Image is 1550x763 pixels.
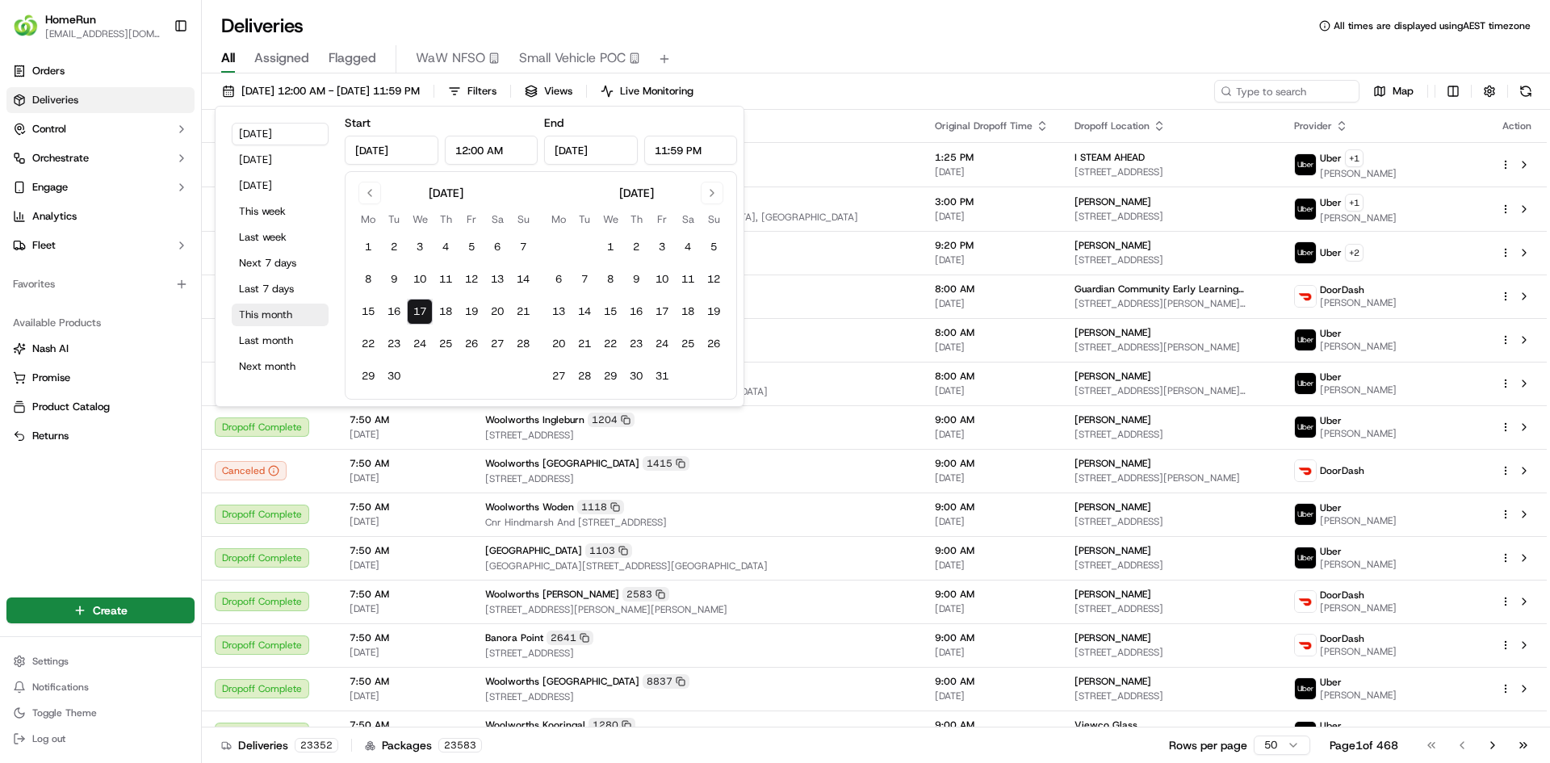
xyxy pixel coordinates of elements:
[221,13,304,39] h1: Deliveries
[13,342,188,356] a: Nash AI
[1075,457,1151,470] span: [PERSON_NAME]
[1320,545,1342,558] span: Uber
[1075,472,1268,484] span: [STREET_ADDRESS][PERSON_NAME]
[232,123,329,145] button: [DATE]
[407,299,433,325] button: 17
[6,394,195,420] button: Product Catalog
[593,80,701,103] button: Live Monitoring
[485,690,909,703] span: [STREET_ADDRESS]
[232,304,329,326] button: This month
[221,737,338,753] div: Deliveries
[935,544,1049,557] span: 9:00 AM
[1393,84,1414,99] span: Map
[1295,329,1316,350] img: uber-new-logo.jpeg
[1075,166,1268,178] span: [STREET_ADDRESS]
[6,676,195,698] button: Notifications
[350,588,459,601] span: 7:50 AM
[365,737,482,753] div: Packages
[935,413,1049,426] span: 9:00 AM
[935,457,1049,470] span: 9:00 AM
[232,278,329,300] button: Last 7 days
[381,211,407,228] th: Tuesday
[6,727,195,750] button: Log out
[32,342,69,356] span: Nash AI
[643,456,689,471] div: 1415
[485,544,582,557] span: [GEOGRAPHIC_DATA]
[597,299,623,325] button: 15
[1320,645,1397,658] span: [PERSON_NAME]
[485,675,639,688] span: Woolworths [GEOGRAPHIC_DATA]
[345,136,438,165] input: Date
[1075,119,1150,132] span: Dropoff Location
[588,413,635,427] div: 1204
[350,428,459,441] span: [DATE]
[1075,501,1151,514] span: [PERSON_NAME]
[597,331,623,357] button: 22
[935,602,1049,615] span: [DATE]
[407,234,433,260] button: 3
[1320,327,1342,340] span: Uber
[350,646,459,659] span: [DATE]
[546,363,572,389] button: 27
[935,472,1049,484] span: [DATE]
[484,331,510,357] button: 27
[649,266,675,292] button: 10
[935,690,1049,702] span: [DATE]
[221,48,235,68] span: All
[1075,602,1268,615] span: [STREET_ADDRESS]
[935,370,1049,383] span: 8:00 AM
[1075,428,1268,441] span: [STREET_ADDRESS]
[232,174,329,197] button: [DATE]
[644,136,738,165] input: Time
[589,718,635,732] div: 1280
[1320,689,1397,702] span: [PERSON_NAME]
[1295,635,1316,656] img: doordash_logo_v2.png
[350,602,459,615] span: [DATE]
[547,631,593,645] div: 2641
[935,119,1033,132] span: Original Dropoff Time
[675,234,701,260] button: 4
[355,363,381,389] button: 29
[510,299,536,325] button: 21
[6,365,195,391] button: Promise
[935,254,1049,266] span: [DATE]
[441,80,504,103] button: Filters
[484,211,510,228] th: Saturday
[701,234,727,260] button: 5
[510,234,536,260] button: 7
[1295,460,1316,481] img: doordash_logo_v2.png
[585,543,632,558] div: 1103
[701,266,727,292] button: 12
[232,200,329,223] button: This week
[649,299,675,325] button: 17
[459,266,484,292] button: 12
[350,544,459,557] span: 7:50 AM
[467,84,496,99] span: Filters
[215,461,287,480] button: Canceled
[1295,504,1316,525] img: uber-new-logo.jpeg
[433,234,459,260] button: 4
[350,413,459,426] span: 7:50 AM
[32,64,65,78] span: Orders
[6,174,195,200] button: Engage
[701,182,723,204] button: Go to next month
[407,266,433,292] button: 10
[6,310,195,336] div: Available Products
[597,363,623,389] button: 29
[623,266,649,292] button: 9
[1320,246,1342,259] span: Uber
[350,631,459,644] span: 7:50 AM
[485,413,584,426] span: Woolworths Ingleburn
[1075,297,1268,310] span: [STREET_ADDRESS][PERSON_NAME][PERSON_NAME]
[459,299,484,325] button: 19
[649,211,675,228] th: Friday
[519,48,626,68] span: Small Vehicle POC
[572,331,597,357] button: 21
[485,588,619,601] span: Woolworths [PERSON_NAME]
[6,6,167,45] button: HomeRunHomeRun[EMAIL_ADDRESS][DOMAIN_NAME]
[623,331,649,357] button: 23
[1320,384,1397,396] span: [PERSON_NAME]
[623,299,649,325] button: 16
[1345,244,1364,262] button: +2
